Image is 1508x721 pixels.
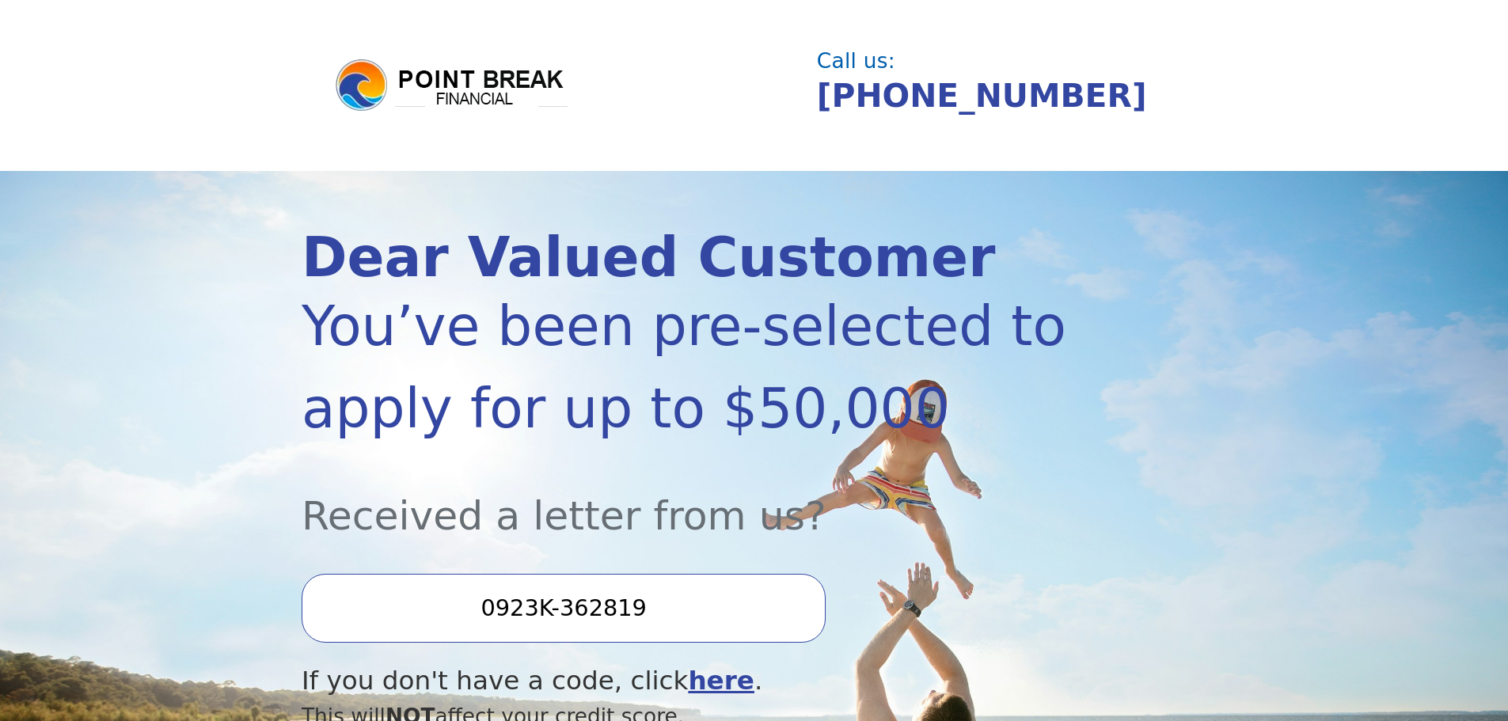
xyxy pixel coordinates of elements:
div: Call us: [817,51,1194,71]
div: You’ve been pre-selected to apply for up to $50,000 [302,285,1071,450]
img: logo.png [333,57,571,114]
a: [PHONE_NUMBER] [817,77,1147,115]
a: here [688,666,754,696]
div: Received a letter from us? [302,450,1071,545]
input: Enter your Offer Code: [302,574,826,642]
div: Dear Valued Customer [302,230,1071,285]
div: If you don't have a code, click . [302,662,1071,700]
